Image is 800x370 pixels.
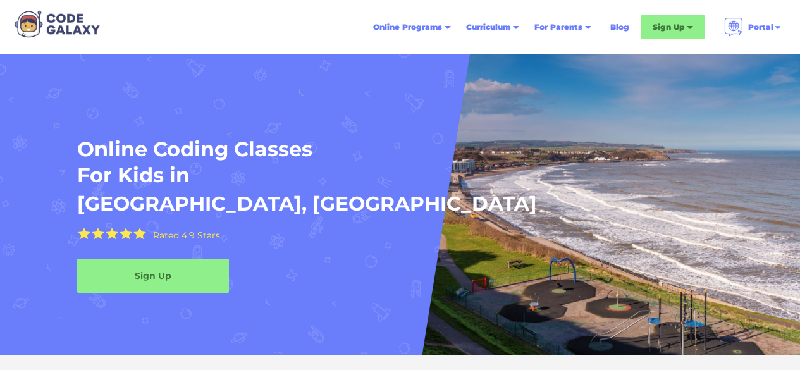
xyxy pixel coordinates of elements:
div: Portal [717,13,790,42]
img: Yellow Star - the Code Galaxy [120,228,132,240]
a: Sign Up [77,259,229,293]
div: For Parents [534,21,582,34]
div: Online Programs [366,16,458,39]
div: Curriculum [458,16,527,39]
div: Rated 4.9 Stars [153,231,220,240]
div: Sign Up [77,269,229,282]
h1: Online Coding Classes For Kids in [77,136,624,188]
img: Yellow Star - the Code Galaxy [92,228,104,240]
img: Yellow Star - the Code Galaxy [78,228,90,240]
div: Online Programs [373,21,442,34]
div: For Parents [527,16,599,39]
a: Blog [603,16,637,39]
div: Sign Up [653,21,684,34]
div: Portal [748,21,773,34]
div: Curriculum [466,21,510,34]
div: Sign Up [641,15,705,39]
img: Yellow Star - the Code Galaxy [106,228,118,240]
h1: [GEOGRAPHIC_DATA], [GEOGRAPHIC_DATA] [77,191,537,217]
img: Yellow Star - the Code Galaxy [133,228,146,240]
